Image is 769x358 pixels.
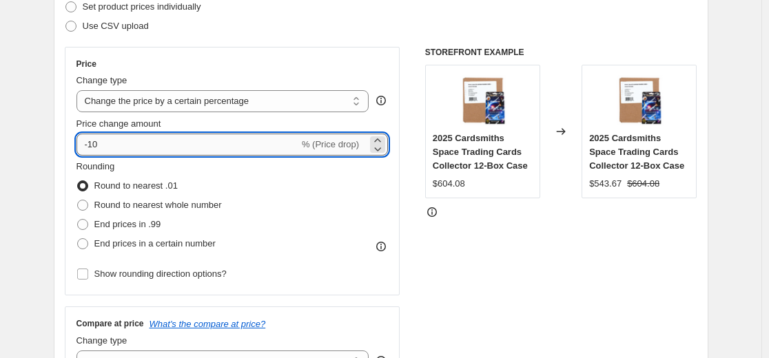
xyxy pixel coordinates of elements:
[433,133,528,171] span: 2025 Cardsmiths Space Trading Cards Collector 12-Box Case
[589,177,622,191] div: $543.67
[627,177,659,191] strike: $604.08
[94,219,161,229] span: End prices in .99
[589,133,684,171] span: 2025 Cardsmiths Space Trading Cards Collector 12-Box Case
[150,319,266,329] button: What's the compare at price?
[76,161,115,171] span: Rounding
[94,180,178,191] span: Round to nearest .01
[76,335,127,346] span: Change type
[612,72,667,127] img: 2025_Cardsmiths_Space_Trading_Cards_Collector_12-Box_Case2_80x.png
[94,268,227,279] span: Show rounding direction options?
[76,134,299,156] input: -15
[425,47,697,58] h6: STOREFRONT EXAMPLE
[76,318,144,329] h3: Compare at price
[94,200,222,210] span: Round to nearest whole number
[76,75,127,85] span: Change type
[302,139,359,149] span: % (Price drop)
[433,177,465,191] div: $604.08
[83,21,149,31] span: Use CSV upload
[76,59,96,70] h3: Price
[94,238,216,249] span: End prices in a certain number
[83,1,201,12] span: Set product prices individually
[76,118,161,129] span: Price change amount
[455,72,510,127] img: 2025_Cardsmiths_Space_Trading_Cards_Collector_12-Box_Case2_80x.png
[374,94,388,107] div: help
